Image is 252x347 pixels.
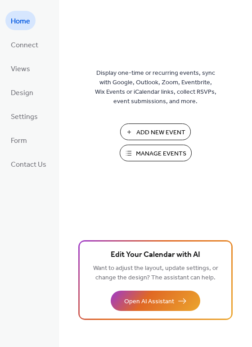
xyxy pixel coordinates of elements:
span: Views [11,62,30,76]
a: Home [5,11,36,30]
a: Contact Us [5,154,52,173]
span: Edit Your Calendar with AI [111,249,200,261]
button: Open AI Assistant [111,291,200,311]
span: Connect [11,38,38,52]
a: Design [5,82,39,102]
a: Connect [5,35,44,54]
span: Open AI Assistant [124,297,174,306]
span: Manage Events [136,149,186,159]
button: Add New Event [120,123,191,140]
a: Settings [5,106,43,126]
button: Manage Events [120,145,192,161]
span: Home [11,14,30,28]
span: Display one-time or recurring events, sync with Google, Outlook, Zoom, Eventbrite, Wix Events or ... [95,68,216,106]
a: Form [5,130,32,150]
span: Contact Us [11,158,46,172]
span: Design [11,86,33,100]
span: Settings [11,110,38,124]
span: Want to adjust the layout, update settings, or change the design? The assistant can help. [93,262,218,284]
span: Add New Event [136,128,185,137]
span: Form [11,134,27,148]
a: Views [5,59,36,78]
